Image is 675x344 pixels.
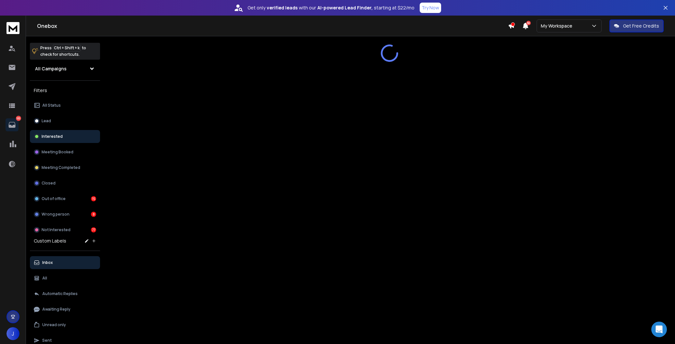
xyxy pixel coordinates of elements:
div: Open Intercom Messenger [651,322,667,337]
p: Automatic Replies [42,291,78,296]
button: Out of office15 [30,192,100,205]
p: Out of office [42,196,66,201]
button: Meeting Booked [30,146,100,159]
button: Inbox [30,256,100,269]
h3: Custom Labels [34,238,66,244]
p: Wrong person [42,212,70,217]
button: Automatic Replies [30,287,100,300]
button: Get Free Credits [609,19,664,32]
button: All Status [30,99,100,112]
a: 100 [6,118,19,131]
h1: All Campaigns [35,65,67,72]
button: J [6,327,19,340]
p: Sent [42,338,52,343]
button: Awaiting Reply [30,303,100,316]
p: All [42,276,47,281]
button: Closed [30,177,100,190]
button: Unread only [30,318,100,331]
p: Closed [42,181,56,186]
button: All [30,272,100,285]
button: Meeting Completed [30,161,100,174]
p: Meeting Completed [42,165,80,170]
p: Lead [42,118,51,124]
p: Interested [42,134,63,139]
button: Interested [30,130,100,143]
p: 100 [16,116,21,121]
h1: Onebox [37,22,508,30]
h3: Filters [30,86,100,95]
p: Get Free Credits [623,23,659,29]
div: 15 [91,196,96,201]
strong: verified leads [267,5,298,11]
strong: AI-powered Lead Finder, [317,5,373,11]
p: Try Now [422,5,439,11]
p: Unread only [42,322,66,327]
p: Meeting Booked [42,149,73,155]
p: Awaiting Reply [42,307,70,312]
button: All Campaigns [30,62,100,75]
button: Try Now [420,3,441,13]
button: Lead [30,114,100,127]
p: Press to check for shortcuts. [40,45,86,58]
span: Ctrl + Shift + k [53,44,81,52]
button: Wrong person8 [30,208,100,221]
div: 8 [91,212,96,217]
p: Not Interested [42,227,70,232]
button: Not Interested77 [30,223,100,236]
span: 50 [526,21,531,25]
p: Get only with our starting at $22/mo [248,5,414,11]
img: logo [6,22,19,34]
p: All Status [42,103,61,108]
p: My Workspace [541,23,575,29]
p: Inbox [42,260,53,265]
div: 77 [91,227,96,232]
